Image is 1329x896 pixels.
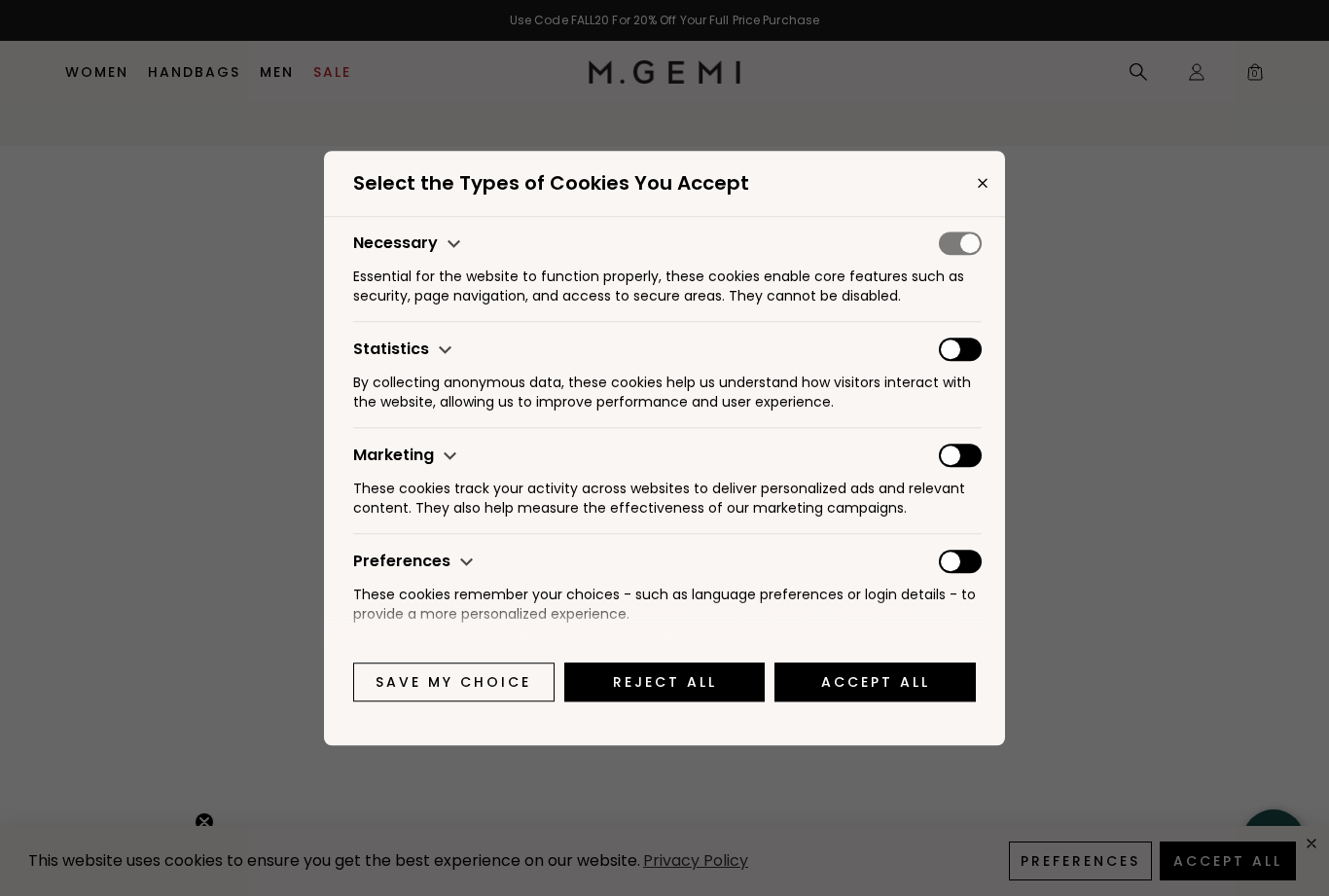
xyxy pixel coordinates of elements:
span: Necessary [353,233,438,254]
p: Select the Types of Cookies You Accept [324,170,1005,218]
button: Save my choice [353,663,555,701]
button: Show functionality cookies [454,552,479,571]
button: Show marketing cookies [438,446,462,465]
p: These cookies remember your choices - such as language preferences or login details - to provide ... [353,585,982,624]
p: Essential for the website to function properly, these cookies enable core features such as securi... [353,267,982,305]
span: Marketing [353,445,434,466]
button: Close [975,175,990,191]
span: Statistics [353,339,429,360]
button: Reject All [564,663,766,701]
p: By collecting anonymous data, these cookies help us understand how visitors interact with the web... [353,373,982,412]
p: These cookies track your activity across websites to deliver personalized ads and relevant conten... [353,479,982,518]
span: Preferences [353,551,450,572]
button: Show analytics cookies [433,340,457,359]
button: Accept All [774,663,976,701]
button: Show strict cookies [442,233,466,253]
